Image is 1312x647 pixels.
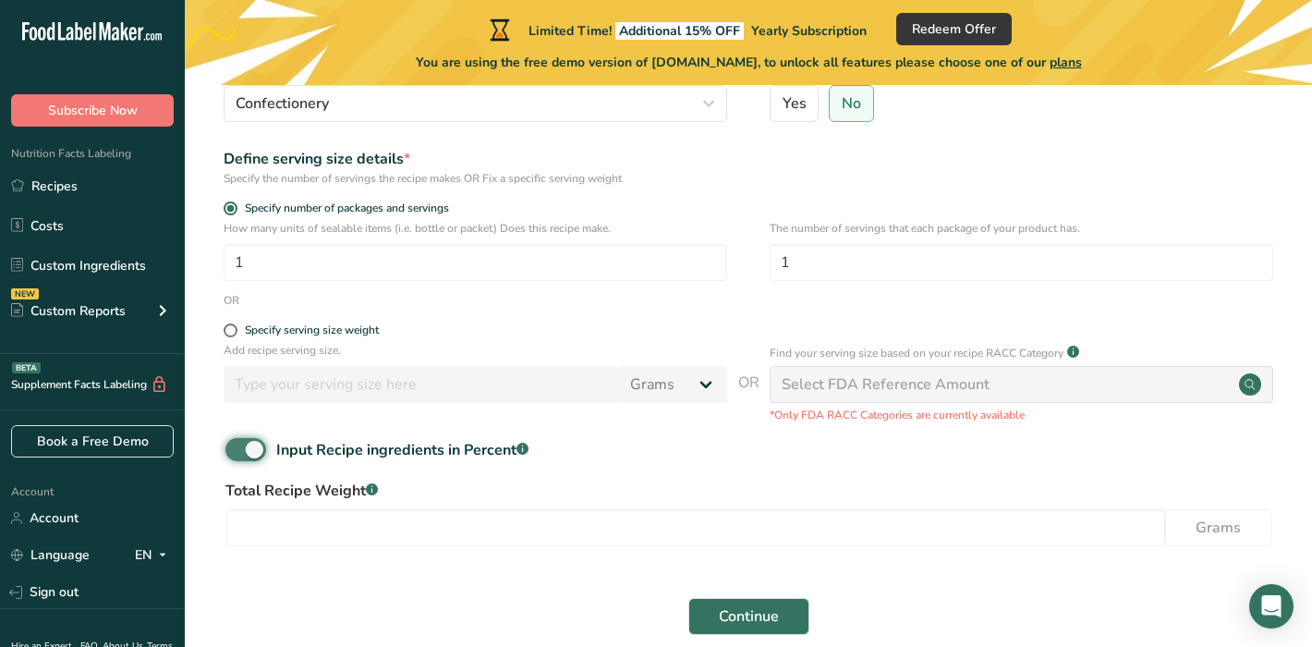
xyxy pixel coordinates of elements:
[236,92,329,115] span: Confectionery
[770,220,1273,237] p: The number of servings that each package of your product has.
[738,372,759,423] span: OR
[224,342,727,359] p: Add recipe serving size.
[1249,584,1294,629] div: Open Intercom Messenger
[1050,54,1082,71] span: plans
[770,407,1273,423] p: *Only FDA RACC Categories are currently available
[751,22,867,40] span: Yearly Subscription
[1196,517,1241,539] span: Grams
[896,13,1012,45] button: Redeem Offer
[237,201,449,215] span: Specify number of packages and servings
[224,85,727,122] button: Confectionery
[842,94,861,113] span: No
[11,94,174,127] button: Subscribe Now
[245,323,379,337] div: Specify serving size weight
[11,301,126,321] div: Custom Reports
[135,544,174,567] div: EN
[615,22,744,40] span: Additional 15% OFF
[783,94,807,113] span: Yes
[1165,509,1271,546] button: Grams
[11,288,39,299] div: NEW
[224,170,727,187] div: Specify the number of servings the recipe makes OR Fix a specific serving weight
[224,148,727,170] div: Define serving size details
[11,425,174,458] a: Book a Free Demo
[225,480,1271,502] label: Total Recipe Weight
[224,220,727,237] p: How many units of sealable items (i.e. bottle or packet) Does this recipe make.
[416,53,1082,72] span: You are using the free demo version of [DOMAIN_NAME], to unlock all features please choose one of...
[770,345,1063,361] p: Find your serving size based on your recipe RACC Category
[782,373,990,396] div: Select FDA Reference Amount
[224,366,619,403] input: Type your serving size here
[12,362,41,373] div: BETA
[719,605,779,628] span: Continue
[224,292,239,309] div: OR
[48,101,138,120] span: Subscribe Now
[912,19,996,39] span: Redeem Offer
[11,539,90,571] a: Language
[276,439,528,461] div: Input Recipe ingredients in Percent
[486,18,867,41] div: Limited Time!
[688,598,809,635] button: Continue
